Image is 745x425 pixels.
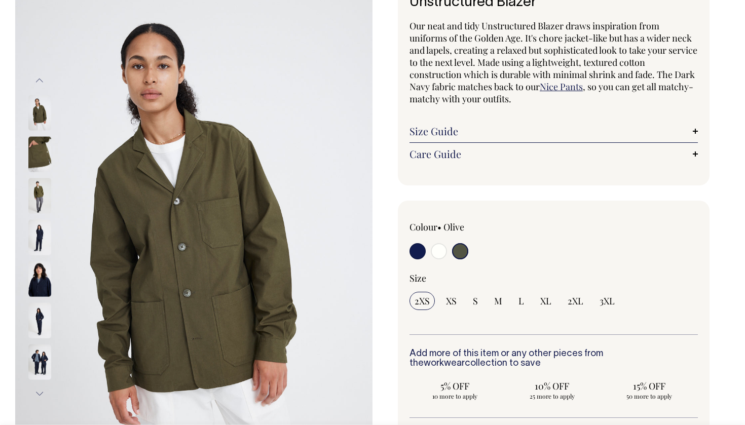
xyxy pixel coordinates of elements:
span: XL [540,295,551,307]
span: 10% OFF [512,380,593,392]
span: S [473,295,478,307]
span: 2XS [415,295,430,307]
input: L [513,292,529,310]
button: Previous [32,69,47,92]
input: 2XS [409,292,435,310]
input: 5% OFF 10 more to apply [409,377,501,403]
button: Next [32,382,47,405]
span: 50 more to apply [609,392,690,400]
input: 10% OFF 25 more to apply [507,377,598,403]
a: Size Guide [409,125,698,137]
span: M [494,295,502,307]
img: olive [28,136,51,172]
span: , so you can get all matchy-matchy with your outfits. [409,81,693,105]
a: Care Guide [409,148,698,160]
label: Olive [443,221,464,233]
a: workwear [424,359,465,368]
span: • [437,221,441,233]
input: XL [535,292,556,310]
h6: Add more of this item or any other pieces from the collection to save [409,349,698,369]
input: M [489,292,507,310]
input: S [468,292,483,310]
div: Colour [409,221,525,233]
a: Nice Pants [540,81,583,93]
img: dark-navy [28,261,51,296]
span: 15% OFF [609,380,690,392]
div: Size [409,272,698,284]
span: 25 more to apply [512,392,593,400]
span: 2XL [568,295,583,307]
input: 2XL [563,292,588,310]
img: olive [28,178,51,213]
img: dark-navy [28,344,51,379]
input: 3XL [594,292,620,310]
input: 15% OFF 50 more to apply [604,377,695,403]
span: 3XL [600,295,615,307]
img: dark-navy [28,219,51,255]
span: XS [446,295,457,307]
span: 10 more to apply [415,392,496,400]
span: L [518,295,524,307]
input: XS [441,292,462,310]
img: olive [28,95,51,130]
span: Our neat and tidy Unstructured Blazer draws inspiration from uniforms of the Golden Age. It's cho... [409,20,697,93]
span: 5% OFF [415,380,496,392]
img: dark-navy [28,302,51,338]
